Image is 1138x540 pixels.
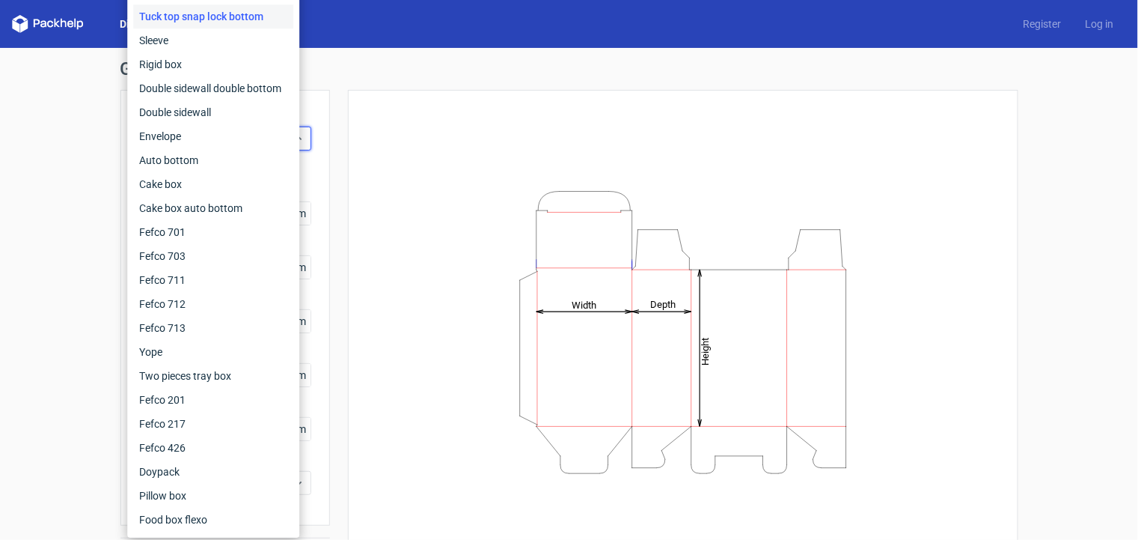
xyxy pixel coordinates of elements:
a: Log in [1074,16,1126,31]
tspan: Width [571,299,596,310]
div: Envelope [133,124,293,148]
div: Fefco 701 [133,220,293,244]
div: Double sidewall [133,100,293,124]
a: Register [1012,16,1074,31]
div: Fefco 426 [133,436,293,460]
div: Doypack [133,460,293,484]
div: Tuck top snap lock bottom [133,4,293,28]
div: Sleeve [133,28,293,52]
div: Food box flexo [133,508,293,532]
tspan: Depth [650,299,676,310]
div: Cake box auto bottom [133,196,293,220]
div: Cake box [133,172,293,196]
div: Pillow box [133,484,293,508]
h1: Generate new dieline [120,60,1018,78]
div: Rigid box [133,52,293,76]
div: Auto bottom [133,148,293,172]
div: Yope [133,340,293,364]
tspan: Height [700,337,711,365]
div: Double sidewall double bottom [133,76,293,100]
div: Fefco 713 [133,316,293,340]
div: Fefco 703 [133,244,293,268]
div: Fefco 201 [133,388,293,412]
div: Two pieces tray box [133,364,293,388]
div: Fefco 217 [133,412,293,436]
a: Dielines [108,16,171,31]
div: Fefco 712 [133,292,293,316]
div: Fefco 711 [133,268,293,292]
